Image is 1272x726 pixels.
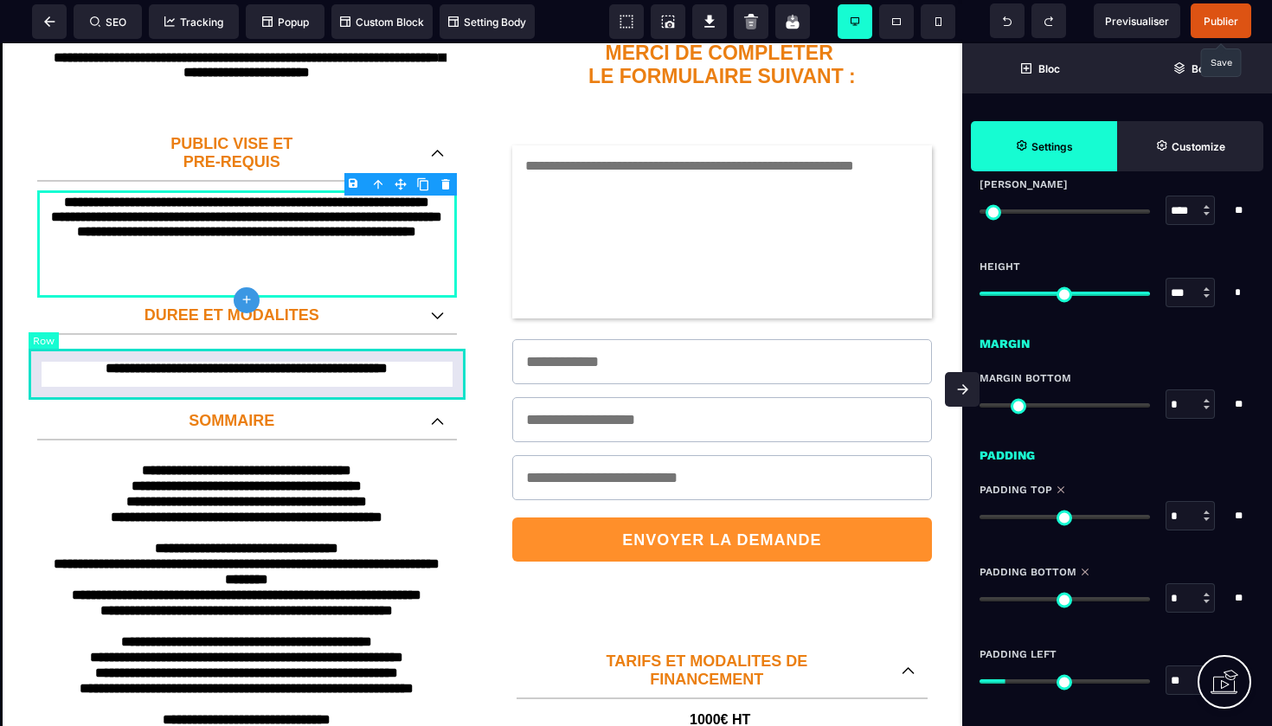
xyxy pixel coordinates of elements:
span: Screenshot [651,4,685,39]
span: Margin Bottom [980,371,1071,385]
span: [PERSON_NAME] [980,177,1068,191]
span: Padding Left [980,647,1057,661]
div: Margin [962,324,1272,354]
strong: Settings [1031,140,1073,153]
span: Open Blocks [962,43,1117,93]
span: Padding Bottom [980,565,1076,579]
p: TARIFS ET MODALITES DE FINANCEMENT [530,609,884,646]
p: SOMMAIRE [50,369,414,387]
strong: Body [1192,62,1217,75]
span: Height [980,260,1020,273]
p: PUBLIC VISE ET PRE-REQUIS [50,92,414,128]
strong: Customize [1172,140,1225,153]
p: DUREE ET MODALITES [50,263,414,281]
span: Padding Top [980,483,1052,497]
span: Open Layer Manager [1117,43,1272,93]
button: ENVOYER LA DEMANDE [512,474,932,518]
span: Setting Body [448,16,526,29]
span: Tracking [164,16,223,29]
span: Publier [1204,15,1238,28]
span: Custom Block [340,16,424,29]
span: Popup [262,16,309,29]
span: Previsualiser [1105,15,1169,28]
strong: Bloc [1038,62,1060,75]
span: View components [609,4,644,39]
div: Padding [962,436,1272,466]
span: Open Style Manager [1117,121,1263,171]
span: Settings [971,121,1117,171]
span: SEO [90,16,126,29]
text: 1000€ HT En cours de référencement QUALIOPI [517,665,928,704]
span: Preview [1094,3,1180,38]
